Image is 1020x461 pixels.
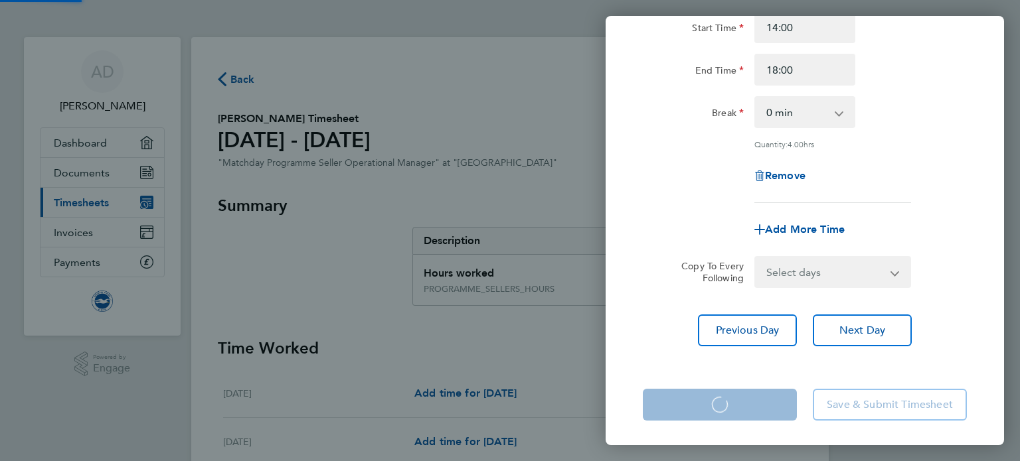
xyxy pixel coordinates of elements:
label: End Time [695,64,744,80]
span: Add More Time [765,223,845,235]
div: Quantity: hrs [754,139,911,149]
span: Next Day [839,324,885,337]
label: Start Time [692,22,744,38]
label: Copy To Every Following [671,260,744,284]
button: Remove [754,170,806,181]
label: Break [712,107,744,123]
button: Next Day [813,314,912,346]
button: Previous Day [698,314,797,346]
span: Remove [765,169,806,182]
input: E.g. 08:00 [754,11,855,43]
button: Add More Time [754,224,845,235]
span: 4.00 [788,139,804,149]
span: Previous Day [716,324,780,337]
input: E.g. 18:00 [754,54,855,86]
